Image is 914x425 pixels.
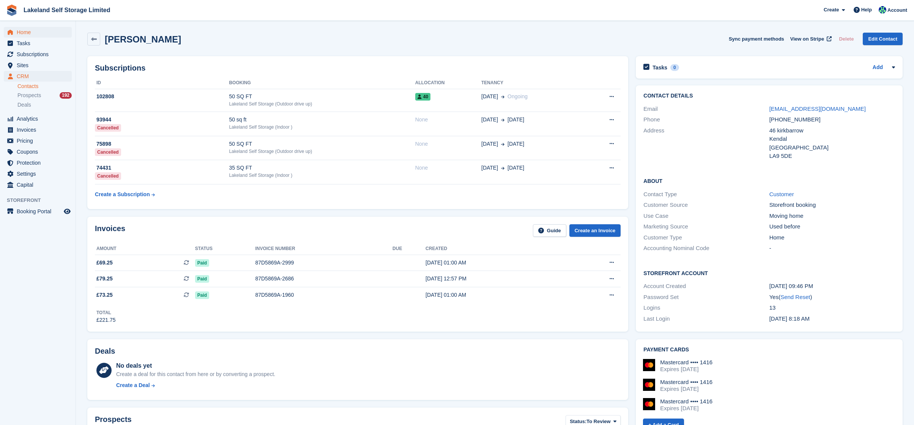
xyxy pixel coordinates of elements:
div: Cancelled [95,148,121,156]
div: Lakeland Self Storage (Outdoor drive up) [229,148,415,155]
span: 40 [415,93,430,101]
span: [DATE] [481,116,498,124]
div: Lakeland Self Storage (Indoor ) [229,172,415,179]
a: menu [4,49,72,60]
span: Prospects [17,92,41,99]
a: menu [4,179,72,190]
a: Add [873,63,883,72]
span: Deals [17,101,31,109]
div: Expires [DATE] [660,405,712,412]
div: 93944 [95,116,229,124]
time: 2025-07-23 07:18:10 UTC [769,315,810,322]
a: menu [4,60,72,71]
span: [DATE] [507,116,524,124]
a: Deals [17,101,72,109]
span: [DATE] [507,140,524,148]
th: Allocation [415,77,481,89]
div: Mastercard •••• 1416 [660,398,712,405]
span: Sites [17,60,62,71]
img: Mastercard Logo [643,398,655,410]
h2: Payment cards [643,347,895,353]
div: 87D5869A-1960 [255,291,392,299]
a: menu [4,113,72,124]
a: View on Stripe [787,33,833,45]
span: Paid [195,291,209,299]
span: Storefront [7,197,76,204]
div: Create a Deal [116,381,150,389]
div: [DATE] 01:00 AM [425,259,566,267]
span: [DATE] [481,93,498,101]
div: 192 [60,92,72,99]
div: Yes [769,293,895,302]
span: [DATE] [481,164,498,172]
h2: Deals [95,347,115,356]
div: 87D5869A-2686 [255,275,392,283]
a: Lakeland Self Storage Limited [20,4,113,16]
h2: Tasks [652,64,667,71]
div: None [415,116,481,124]
img: Mastercard Logo [643,359,655,371]
th: ID [95,77,229,89]
div: Cancelled [95,172,121,180]
h2: [PERSON_NAME] [105,34,181,44]
div: LA9 5DE [769,152,895,161]
div: Expires [DATE] [660,386,712,392]
div: Cancelled [95,124,121,132]
div: 35 SQ FT [229,164,415,172]
div: 50 SQ FT [229,140,415,148]
a: menu [4,38,72,49]
h2: Subscriptions [95,64,621,72]
a: Prospects 192 [17,91,72,99]
a: Send Reset [780,294,810,300]
div: £221.75 [96,316,116,324]
div: [PHONE_NUMBER] [769,115,895,124]
div: [GEOGRAPHIC_DATA] [769,143,895,152]
div: Accounting Nominal Code [643,244,769,253]
div: Contact Type [643,190,769,199]
span: Invoices [17,124,62,135]
span: CRM [17,71,62,82]
a: menu [4,157,72,168]
span: £79.25 [96,275,113,283]
a: Create an Invoice [569,224,621,237]
div: Storefront booking [769,201,895,209]
img: Mastercard Logo [643,379,655,391]
a: menu [4,135,72,146]
div: Logins [643,304,769,312]
a: menu [4,124,72,135]
a: menu [4,146,72,157]
span: Home [17,27,62,38]
a: menu [4,27,72,38]
div: Kendal [769,135,895,143]
span: Analytics [17,113,62,124]
span: [DATE] [481,140,498,148]
div: Home [769,233,895,242]
a: Create a Deal [116,381,275,389]
span: Create [824,6,839,14]
div: Expires [DATE] [660,366,712,373]
a: Edit Contact [863,33,903,45]
div: Mastercard •••• 1416 [660,359,712,366]
div: [DATE] 09:46 PM [769,282,895,291]
div: Lakeland Self Storage (Outdoor drive up) [229,101,415,107]
div: Use Case [643,212,769,220]
div: Customer Source [643,201,769,209]
span: [DATE] [507,164,524,172]
div: 87D5869A-2999 [255,259,392,267]
div: None [415,140,481,148]
span: Subscriptions [17,49,62,60]
div: 75898 [95,140,229,148]
div: 74431 [95,164,229,172]
th: Booking [229,77,415,89]
div: Account Created [643,282,769,291]
a: Create a Subscription [95,187,155,201]
div: Address [643,126,769,161]
span: Account [887,6,907,14]
th: Amount [95,243,195,255]
a: Preview store [63,207,72,216]
a: Customer [769,191,794,197]
a: menu [4,206,72,217]
div: 0 [670,64,679,71]
div: 50 sq ft [229,116,415,124]
h2: Contact Details [643,93,895,99]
